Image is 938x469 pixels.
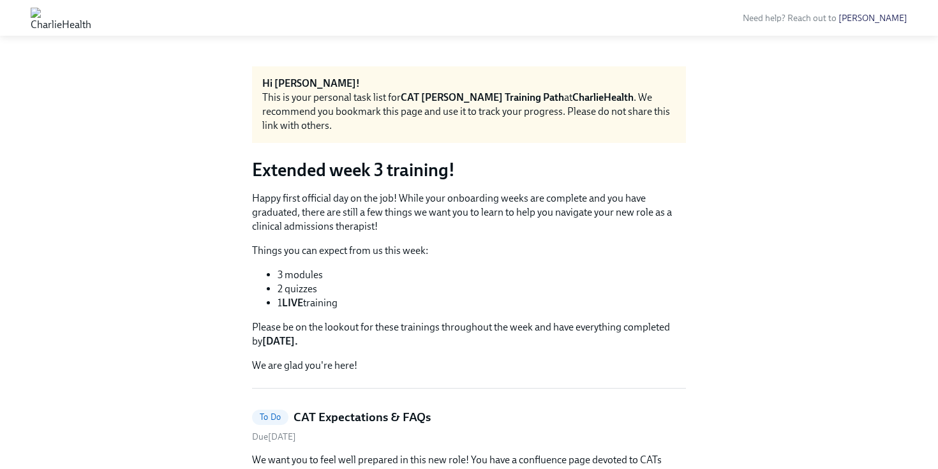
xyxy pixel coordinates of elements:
strong: CharlieHealth [572,91,634,103]
div: This is your personal task list for at . We recommend you bookmark this page and use it to track ... [262,91,676,133]
strong: CAT [PERSON_NAME] Training Path [401,91,564,103]
strong: [DATE]. [262,335,298,347]
span: To Do [252,412,288,422]
h3: Extended week 3 training! [252,158,686,181]
strong: Hi [PERSON_NAME]! [262,77,360,89]
li: 1 training [278,296,686,310]
span: Saturday, August 30th 2025, 8:00 am [252,431,296,442]
p: Happy first official day on the job! While your onboarding weeks are complete and you have gradua... [252,191,686,234]
a: [PERSON_NAME] [838,13,907,24]
li: 2 quizzes [278,282,686,296]
h5: CAT Expectations & FAQs [294,409,431,426]
p: We are glad you're here! [252,359,686,373]
li: 3 modules [278,268,686,282]
span: Need help? Reach out to [743,13,907,24]
p: Please be on the lookout for these trainings throughout the week and have everything completed by [252,320,686,348]
strong: LIVE [282,297,303,309]
p: Things you can expect from us this week: [252,244,686,258]
a: To DoCAT Expectations & FAQsDue[DATE] [252,409,686,443]
img: CharlieHealth [31,8,91,28]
